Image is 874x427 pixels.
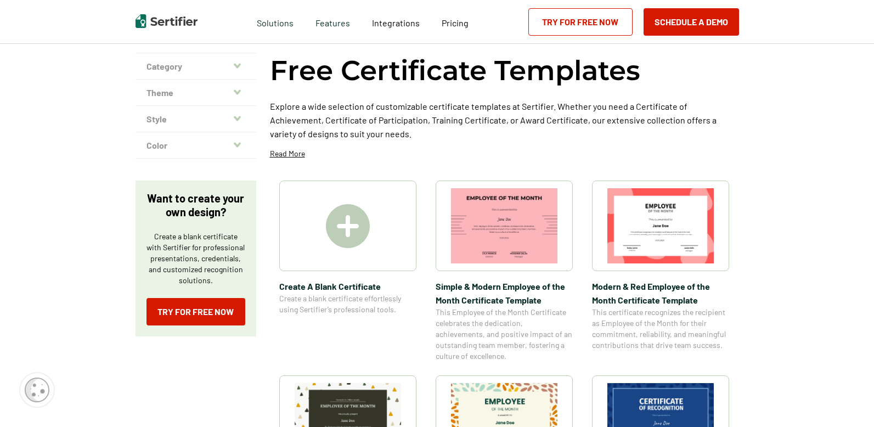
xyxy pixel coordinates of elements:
img: Modern & Red Employee of the Month Certificate Template [607,188,714,263]
button: Theme [136,80,256,106]
a: Integrations [372,15,420,29]
a: Simple & Modern Employee of the Month Certificate TemplateSimple & Modern Employee of the Month C... [436,181,573,362]
span: Integrations [372,18,420,28]
p: Explore a wide selection of customizable certificate templates at Sertifier. Whether you need a C... [270,99,739,141]
p: Read More [270,148,305,159]
span: Features [315,15,350,29]
span: Solutions [257,15,294,29]
button: Color [136,132,256,159]
button: Category [136,53,256,80]
p: Create a blank certificate with Sertifier for professional presentations, credentials, and custom... [146,231,245,286]
span: Create A Blank Certificate [279,279,416,293]
button: Schedule a Demo [644,8,739,36]
span: Simple & Modern Employee of the Month Certificate Template [436,279,573,307]
span: Modern & Red Employee of the Month Certificate Template [592,279,729,307]
h1: Free Certificate Templates [270,53,640,88]
p: Want to create your own design? [146,192,245,219]
span: Create a blank certificate effortlessly using Sertifier’s professional tools. [279,293,416,315]
a: Try for Free Now [146,298,245,325]
button: Style [136,106,256,132]
img: Create A Blank Certificate [326,204,370,248]
img: Sertifier | Digital Credentialing Platform [136,14,198,28]
span: This Employee of the Month Certificate celebrates the dedication, achievements, and positive impa... [436,307,573,362]
a: Pricing [442,15,469,29]
img: Simple & Modern Employee of the Month Certificate Template [451,188,557,263]
span: Pricing [442,18,469,28]
img: Cookie Popup Icon [25,378,49,402]
a: Modern & Red Employee of the Month Certificate TemplateModern & Red Employee of the Month Certifi... [592,181,729,362]
a: Try for Free Now [528,8,633,36]
iframe: Chat Widget [819,374,874,427]
span: This certificate recognizes the recipient as Employee of the Month for their commitment, reliabil... [592,307,729,351]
